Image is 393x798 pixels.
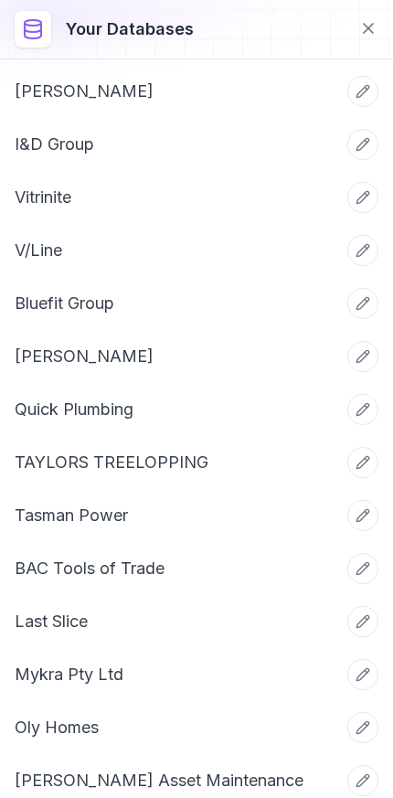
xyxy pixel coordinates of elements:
[15,185,335,210] a: Vitrinite
[15,238,335,263] a: V/Line
[15,662,335,687] a: Mykra Pty Ltd
[15,768,335,793] a: [PERSON_NAME] Asset Maintenance
[66,16,194,42] h3: Your databases
[15,556,335,581] a: BAC Tools of Trade
[15,450,335,475] a: TAYLORS TREELOPPING
[15,79,335,104] a: [PERSON_NAME]
[15,715,335,740] a: Oly Homes
[15,397,335,422] a: Quick Plumbing
[15,609,335,634] a: Last Slice
[15,291,335,316] a: Bluefit Group
[15,132,335,157] a: I&D Group
[15,503,335,528] a: Tasman Power
[15,344,335,369] a: [PERSON_NAME]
